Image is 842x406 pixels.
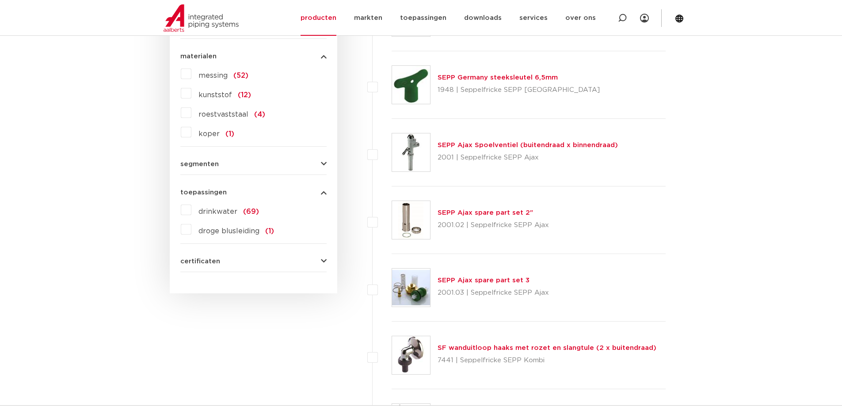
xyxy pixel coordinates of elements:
[438,353,656,368] p: 7441 | Seppelfricke SEPP Kombi
[198,130,220,137] span: koper
[198,228,259,235] span: droge blusleiding
[438,151,618,165] p: 2001 | Seppelfricke SEPP Ajax
[438,74,558,81] a: SEPP Germany steeksleutel 6,5mm
[198,72,228,79] span: messing
[265,228,274,235] span: (1)
[392,66,430,104] img: Thumbnail for SEPP Germany steeksleutel 6,5mm
[225,130,234,137] span: (1)
[233,72,248,79] span: (52)
[238,91,251,99] span: (12)
[438,83,600,97] p: 1948 | Seppelfricke SEPP [GEOGRAPHIC_DATA]
[438,277,530,284] a: SEPP Ajax spare part set 3
[198,111,248,118] span: roestvaststaal
[438,209,533,216] a: SEPP Ajax spare part set 2"
[198,208,237,215] span: drinkwater
[254,111,265,118] span: (4)
[392,201,430,239] img: Thumbnail for SEPP Ajax spare part set 2"
[392,133,430,171] img: Thumbnail for SEPP Ajax Spoelventiel (buitendraad x binnendraad)
[180,189,227,196] span: toepassingen
[392,269,430,307] img: Thumbnail for SEPP Ajax spare part set 3
[438,286,549,300] p: 2001.03 | Seppelfricke SEPP Ajax
[438,142,618,148] a: SEPP Ajax Spoelventiel (buitendraad x binnendraad)
[180,258,327,265] button: certificaten
[180,53,327,60] button: materialen
[180,161,219,167] span: segmenten
[180,161,327,167] button: segmenten
[180,53,217,60] span: materialen
[180,189,327,196] button: toepassingen
[438,345,656,351] a: SF wanduitloop haaks met rozet en slangtule (2 x buitendraad)
[392,336,430,374] img: Thumbnail for SF wanduitloop haaks met rozet en slangtule (2 x buitendraad)
[198,91,232,99] span: kunststof
[243,208,259,215] span: (69)
[180,258,220,265] span: certificaten
[438,218,549,232] p: 2001.02 | Seppelfricke SEPP Ajax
